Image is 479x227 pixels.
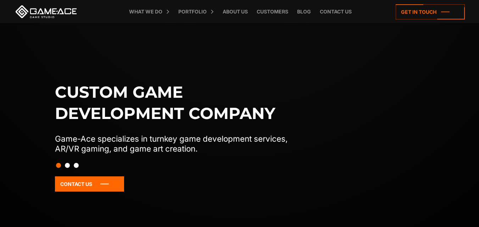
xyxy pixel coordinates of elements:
[396,4,465,19] a: Get in touch
[65,159,70,171] button: Slide 2
[56,159,61,171] button: Slide 1
[74,159,79,171] button: Slide 3
[55,81,302,124] h1: Custom game development company
[55,176,124,192] a: Contact Us
[55,134,302,154] p: Game-Ace specializes in turnkey game development services, AR/VR gaming, and game art creation.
